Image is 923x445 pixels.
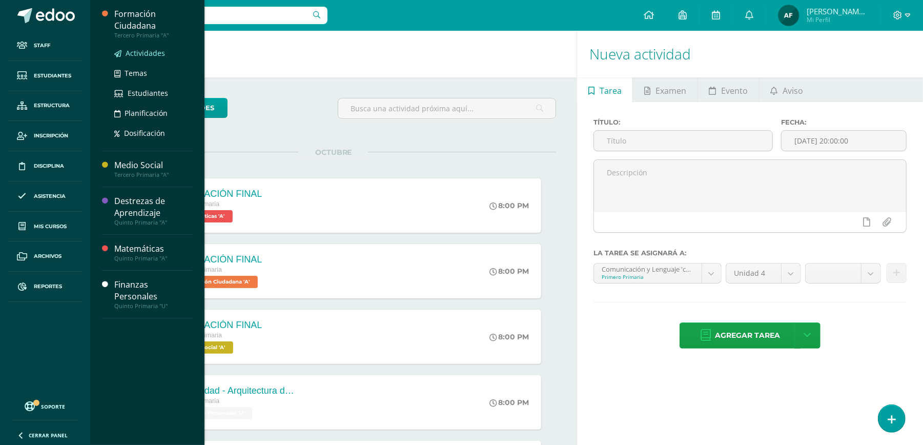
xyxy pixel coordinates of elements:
a: Temas [114,67,192,79]
div: Primero Primaria [602,273,694,280]
div: Medio Social [114,159,192,171]
input: Busca un usuario... [97,7,327,24]
a: Mis cursos [8,212,82,242]
a: Inscripción [8,121,82,151]
div: Quinto Primaria "A" [114,219,192,226]
div: Destrezas de Aprendizaje [114,195,192,219]
a: Disciplina [8,151,82,181]
div: 8:00 PM [489,332,529,341]
span: Estudiantes [34,72,71,80]
div: 8:00 PM [489,201,529,210]
div: EVALUACIÓN FINAL [175,320,262,331]
a: Archivos [8,241,82,272]
a: Estructura [8,91,82,122]
a: Finanzas PersonalesQuinto Primaria "U" [114,279,192,310]
span: Reportes [34,282,62,291]
div: EVALUACIÓN FINAL [175,254,262,265]
div: Tercero Primaria "A" [114,32,192,39]
span: Finanzas Personales 'U' [175,407,252,419]
a: Aviso [760,77,814,102]
label: La tarea se asignará a: [593,249,907,257]
span: Formación Ciudadana 'A' [175,276,258,288]
span: Cerrar panel [29,432,68,439]
span: Mis cursos [34,222,67,231]
input: Título [594,131,772,151]
label: Título: [593,118,773,126]
span: Soporte [42,403,66,410]
span: Mi Perfil [807,15,868,24]
span: Archivos [34,252,61,260]
span: Inscripción [34,132,68,140]
div: Quinto Primaria "U" [114,302,192,310]
span: OCTUBRE [299,148,368,157]
div: Quinto Primaria "A" [114,255,192,262]
h1: Actividades [102,31,564,77]
img: d3b41b5dbcd8c03882805bf00be4cfb8.png [778,5,799,26]
span: Actividades [126,48,165,58]
a: Actividades [114,47,192,59]
input: Fecha de entrega [782,131,906,151]
a: Medio SocialTercero Primaria "A" [114,159,192,178]
a: Dosificación [114,127,192,139]
span: Dosificación [124,128,165,138]
span: Disciplina [34,162,64,170]
span: Agregar tarea [715,323,780,348]
span: Asistencia [34,192,66,200]
input: Busca una actividad próxima aquí... [338,98,556,118]
a: Estudiantes [8,61,82,91]
a: Evento [698,77,759,102]
span: Examen [655,78,686,103]
a: Planificación [114,107,192,119]
span: Estudiantes [128,88,168,98]
span: Aviso [783,78,803,103]
div: 8:00 PM [489,267,529,276]
a: Formación CiudadanaTercero Primaria "A" [114,8,192,39]
span: Tarea [600,78,622,103]
div: 8:00 PM [489,398,529,407]
a: Staff [8,31,82,61]
label: Fecha: [781,118,907,126]
div: Matemáticas [114,243,192,255]
a: Comunicación y Lenguaje 'compound--Comunicación y [GEOGRAPHIC_DATA]'Primero Primaria [594,264,721,283]
span: Planificación [125,108,168,118]
a: Examen [633,77,697,102]
span: Temas [125,68,147,78]
a: Reportes [8,272,82,302]
div: EVALUACIÓN FINAL [175,189,262,199]
span: Staff [34,42,50,50]
div: Tercero Primaria "A" [114,171,192,178]
a: MatemáticasQuinto Primaria "A" [114,243,192,262]
a: Asistencia [8,181,82,212]
a: Destrezas de AprendizajeQuinto Primaria "A" [114,195,192,226]
span: Evento [721,78,748,103]
a: Unidad 4 [726,264,801,283]
a: Soporte [12,399,78,413]
span: Unidad 4 [734,264,773,283]
a: Estudiantes [114,87,192,99]
span: Estructura [34,102,70,110]
div: Mentalidad - Arquitectura de Mi Destino [175,386,298,396]
div: Comunicación y Lenguaje 'compound--Comunicación y [GEOGRAPHIC_DATA]' [602,264,694,273]
a: Tarea [577,77,632,102]
div: Formación Ciudadana [114,8,192,32]
span: [PERSON_NAME][US_STATE] [807,6,868,16]
div: Finanzas Personales [114,279,192,302]
h1: Nueva actividad [589,31,911,77]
